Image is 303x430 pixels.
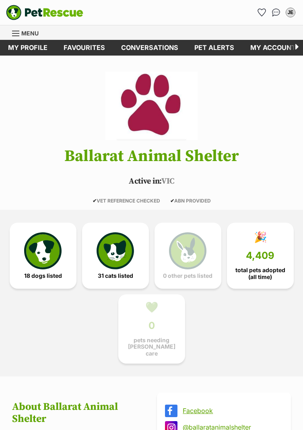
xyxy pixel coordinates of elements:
[254,231,267,243] div: 🎉
[10,223,76,289] a: 18 dogs listed
[170,198,174,204] icon: ✔
[12,401,146,425] h2: About Ballarat Animal Shelter
[105,72,197,140] img: Ballarat Animal Shelter
[113,40,186,56] a: conversations
[186,40,242,56] a: Pet alerts
[93,198,160,204] span: VET REFERENCE CHECKED
[97,232,134,269] img: cat-icon-068c71abf8fe30c970a85cd354bc8e23425d12f6e8612795f06af48be43a487a.svg
[12,25,44,40] a: Menu
[98,273,133,279] span: 31 cats listed
[255,6,268,19] a: Favourites
[125,337,178,356] span: pets needing [PERSON_NAME] care
[93,198,97,204] icon: ✔
[148,320,155,331] span: 0
[272,8,280,17] img: chat-41dd97257d64d25036548639549fe6c8038ab92f7586957e7f3b1b290dea8141.svg
[270,6,282,19] a: Conversations
[21,30,39,37] span: Menu
[246,250,274,261] span: 4,409
[287,8,295,17] div: JE
[6,5,83,20] a: PetRescue
[145,301,158,313] div: 💚
[56,40,113,56] a: Favourites
[118,294,185,364] a: 💚 0 pets needing [PERSON_NAME] care
[155,223,221,289] a: 0 other pets listed
[6,5,83,20] img: logo-e224e6f780fb5917bec1dbf3a21bbac754714ae5b6737aabdf751b685950b380.svg
[284,6,297,19] button: My account
[24,232,61,269] img: petrescue-icon-eee76f85a60ef55c4a1927667547b313a7c0e82042636edf73dce9c88f694885.svg
[227,223,294,289] a: 🎉 4,409 total pets adopted (all time)
[24,273,62,279] span: 18 dogs listed
[183,407,280,414] a: Facebook
[82,223,149,289] a: 31 cats listed
[169,232,206,269] img: bunny-icon-b786713a4a21a2fe6d13e954f4cb29d131f1b31f8a74b52ca2c6d2999bc34bbe.svg
[234,267,287,280] span: total pets adopted (all time)
[129,176,161,186] span: Active in:
[255,6,297,19] ul: Account quick links
[163,273,212,279] span: 0 other pets listed
[170,198,211,204] span: ABN PROVIDED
